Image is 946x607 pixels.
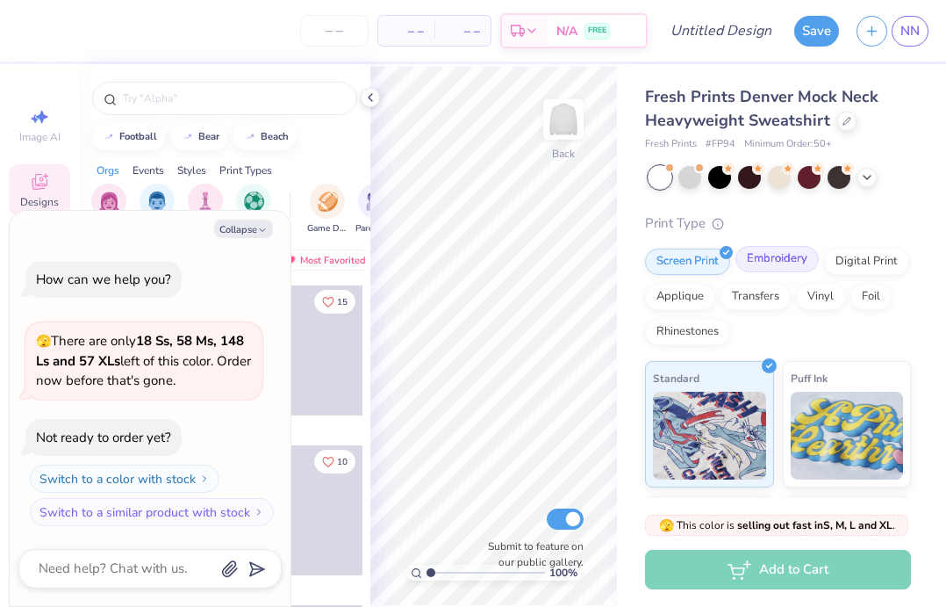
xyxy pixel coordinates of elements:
[552,146,575,162] div: Back
[243,132,257,142] img: trend_line.gif
[588,25,606,37] span: FREE
[275,249,374,271] div: Most Favorited
[478,538,584,570] label: Submit to feature on our public gallery.
[659,517,895,533] span: This color is .
[737,518,892,532] strong: selling out fast in S, M, L and XL
[196,191,215,212] img: Club Image
[236,184,271,235] div: filter for Sports
[645,213,911,234] div: Print Type
[244,191,264,212] img: Sports Image
[254,507,264,517] img: Switch to a similar product with stock
[706,137,735,152] span: # FP94
[236,184,271,235] button: filter button
[92,124,165,150] button: football
[133,163,164,178] div: Events
[199,473,210,484] img: Switch to a color with stock
[138,184,177,235] div: filter for Fraternity
[720,284,791,310] div: Transfers
[30,498,274,526] button: Switch to a similar product with stock
[102,132,116,142] img: trend_line.gif
[91,184,126,235] div: filter for Sorority
[219,163,272,178] div: Print Types
[653,369,699,387] span: Standard
[99,191,119,212] img: Sorority Image
[181,132,195,142] img: trend_line.gif
[19,130,61,144] span: Image AI
[659,517,674,534] span: 🫣
[355,222,396,235] span: Parent's Weekend
[318,191,338,212] img: Game Day Image
[645,319,730,345] div: Rhinestones
[36,429,171,446] div: Not ready to order yet?
[97,163,119,178] div: Orgs
[791,392,904,480] img: Puff Ink
[214,220,273,238] button: Collapse
[794,16,839,47] button: Save
[389,22,424,40] span: – –
[314,450,355,473] button: Like
[138,184,177,235] button: filter button
[366,191,386,212] img: Parent's Weekend Image
[188,184,223,235] div: filter for Club
[233,124,297,150] button: beach
[91,184,126,235] button: filter button
[337,458,348,466] span: 10
[30,465,219,493] button: Switch to a color with stock
[198,132,219,141] div: bear
[36,333,51,350] span: 🫣
[177,163,206,178] div: Styles
[645,249,730,275] div: Screen Print
[307,184,348,235] div: filter for Game Day
[824,249,909,275] div: Digital Print
[546,102,581,137] img: Back
[337,298,348,307] span: 15
[900,21,920,41] span: NN
[645,284,715,310] div: Applique
[892,16,928,47] a: NN
[796,284,845,310] div: Vinyl
[850,284,892,310] div: Foil
[556,22,577,40] span: N/A
[744,137,832,152] span: Minimum Order: 50 +
[307,184,348,235] button: filter button
[445,22,480,40] span: – –
[20,195,59,209] span: Designs
[653,392,766,480] img: Standard
[307,222,348,235] span: Game Day
[355,184,396,235] div: filter for Parent's Weekend
[355,184,396,235] button: filter button
[147,191,167,212] img: Fraternity Image
[36,332,244,370] strong: 18 Ss, 58 Ms, 148 Ls and 57 XLs
[549,565,577,581] span: 100 %
[261,132,289,141] div: beach
[300,15,369,47] input: – –
[188,184,223,235] button: filter button
[171,124,227,150] button: bear
[656,13,785,48] input: Untitled Design
[645,86,878,131] span: Fresh Prints Denver Mock Neck Heavyweight Sweatshirt
[121,90,346,107] input: Try "Alpha"
[791,369,828,387] span: Puff Ink
[645,137,697,152] span: Fresh Prints
[36,332,251,389] span: There are only left of this color. Order now before that's gone.
[735,246,819,272] div: Embroidery
[36,271,171,288] div: How can we help you?
[314,290,355,314] button: Like
[119,132,157,141] div: football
